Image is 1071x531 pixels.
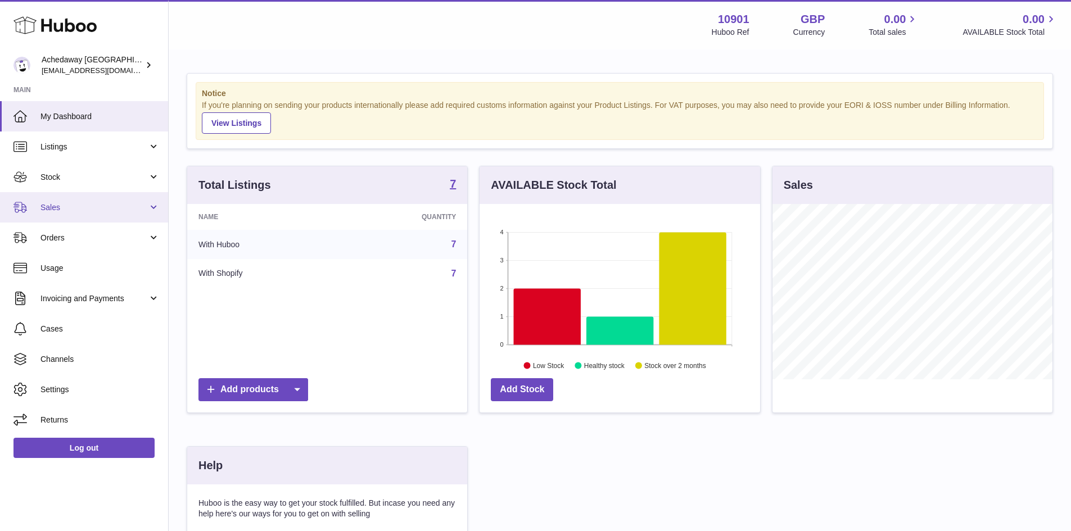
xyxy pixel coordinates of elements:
[962,27,1058,38] span: AVAILABLE Stock Total
[187,204,338,230] th: Name
[712,27,749,38] div: Huboo Ref
[869,27,919,38] span: Total sales
[40,111,160,122] span: My Dashboard
[451,269,456,278] a: 7
[869,12,919,38] a: 0.00 Total sales
[500,229,504,235] text: 4
[500,313,504,320] text: 1
[40,415,160,425] span: Returns
[40,263,160,274] span: Usage
[784,178,813,193] h3: Sales
[491,378,553,401] a: Add Stock
[40,293,148,304] span: Invoicing and Payments
[187,230,338,259] td: With Huboo
[198,378,308,401] a: Add products
[1023,12,1045,27] span: 0.00
[884,12,906,27] span: 0.00
[645,361,706,369] text: Stock over 2 months
[198,178,271,193] h3: Total Listings
[450,178,456,189] strong: 7
[40,172,148,183] span: Stock
[584,361,625,369] text: Healthy stock
[40,324,160,334] span: Cases
[491,178,616,193] h3: AVAILABLE Stock Total
[500,257,504,264] text: 3
[187,259,338,288] td: With Shopify
[42,66,165,75] span: [EMAIL_ADDRESS][DOMAIN_NAME]
[801,12,825,27] strong: GBP
[198,458,223,473] h3: Help
[202,88,1038,99] strong: Notice
[500,285,504,292] text: 2
[202,112,271,134] a: View Listings
[962,12,1058,38] a: 0.00 AVAILABLE Stock Total
[198,498,456,519] p: Huboo is the easy way to get your stock fulfilled. But incase you need any help here's our ways f...
[40,233,148,243] span: Orders
[718,12,749,27] strong: 10901
[40,354,160,365] span: Channels
[42,55,143,76] div: Achedaway [GEOGRAPHIC_DATA]
[40,202,148,213] span: Sales
[338,204,468,230] th: Quantity
[500,341,504,348] text: 0
[13,438,155,458] a: Log out
[13,57,30,74] img: admin@newpb.co.uk
[450,178,456,192] a: 7
[793,27,825,38] div: Currency
[451,239,456,249] a: 7
[533,361,564,369] text: Low Stock
[40,384,160,395] span: Settings
[40,142,148,152] span: Listings
[202,100,1038,134] div: If you're planning on sending your products internationally please add required customs informati...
